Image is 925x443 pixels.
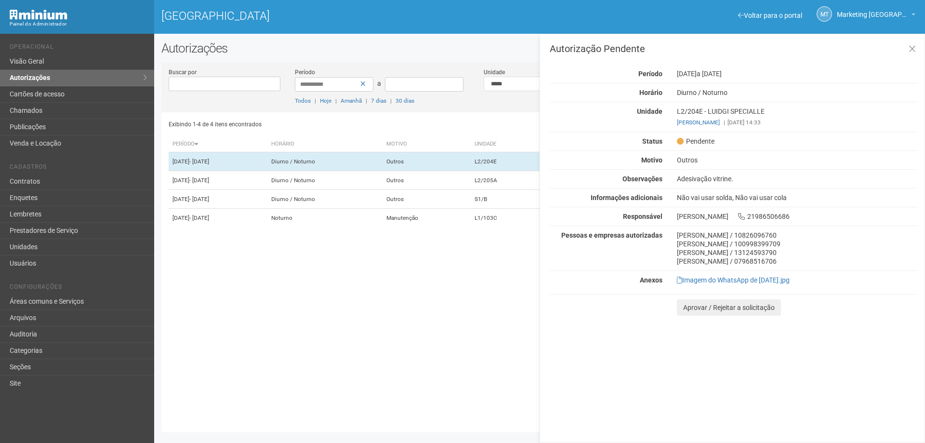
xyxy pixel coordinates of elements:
th: Motivo [383,136,471,152]
div: Não vai usar solda, Não vai usar cola [670,193,925,202]
h2: Autorizações [161,41,918,55]
a: 30 dias [396,97,414,104]
a: Imagem do WhatsApp de [DATE].jpg [677,276,790,284]
strong: Horário [639,89,662,96]
td: S1/B [471,190,539,209]
a: Todos [295,97,311,104]
td: L1/103C [471,209,539,228]
li: Operacional [10,43,147,54]
span: a [377,80,381,87]
span: | [724,119,725,126]
a: 7 dias [371,97,386,104]
td: L2/204E [471,152,539,171]
span: | [366,97,367,104]
span: a [DATE] [697,70,722,78]
div: [PERSON_NAME] / 100998399709 [677,240,917,248]
a: [PERSON_NAME] [677,119,720,126]
td: [DATE] [169,171,267,190]
td: Diurno / Noturno [267,190,383,209]
td: [DATE] [169,209,267,228]
div: [PERSON_NAME] / 13124593790 [677,248,917,257]
div: [PERSON_NAME] / 07968516706 [677,257,917,266]
div: Painel do Administrador [10,20,147,28]
strong: Motivo [641,156,662,164]
strong: Observações [622,175,662,183]
span: - [DATE] [189,215,209,221]
th: Horário [267,136,383,152]
strong: Responsável [623,213,662,220]
strong: Informações adicionais [591,194,662,201]
div: [DATE] 14:33 [677,118,917,127]
th: Unidade [471,136,539,152]
button: Aprovar / Rejeitar a solicitação [677,299,781,316]
td: CONSTANCE [539,171,662,190]
td: Diurno / Noturno [267,152,383,171]
strong: Status [642,137,662,145]
span: | [315,97,316,104]
a: MT [817,6,832,22]
strong: Anexos [640,276,662,284]
img: Minium [10,10,67,20]
th: Período [169,136,267,152]
span: | [335,97,337,104]
span: Pendente [677,137,714,146]
div: [PERSON_NAME] / 10826096760 [677,231,917,240]
td: VÓ ALZIRA [539,209,662,228]
td: L2/205A [471,171,539,190]
label: Buscar por [169,68,197,77]
td: [DATE] [169,190,267,209]
span: - [DATE] [189,158,209,165]
strong: Pessoas e empresas autorizadas [561,231,662,239]
td: Diurno / Noturno [267,171,383,190]
label: Unidade [484,68,505,77]
span: - [DATE] [189,177,209,184]
div: [DATE] [670,69,925,78]
td: Outros [383,152,471,171]
h3: Autorização Pendente [550,44,917,54]
a: Voltar para o portal [738,12,802,19]
div: Outros [670,156,925,164]
a: Marketing [GEOGRAPHIC_DATA] [837,12,915,20]
li: Cadastros [10,163,147,174]
div: L2/204E - LUIDGI SPECIALLE [670,107,925,127]
td: Manutenção [383,209,471,228]
td: Noturno [267,209,383,228]
div: [PERSON_NAME] 21986506686 [670,212,925,221]
div: Adesivação vitrine. [670,175,925,183]
a: Hoje [320,97,331,104]
a: Amanhã [341,97,362,104]
h1: [GEOGRAPHIC_DATA] [161,10,532,22]
div: Diurno / Noturno [670,88,925,97]
td: [DATE] [169,152,267,171]
span: | [390,97,392,104]
td: Outros [383,171,471,190]
span: - [DATE] [189,196,209,202]
th: Empresa [539,136,662,152]
li: Configurações [10,283,147,294]
span: Marketing Taquara Plaza [837,1,909,18]
strong: Período [638,70,662,78]
strong: Unidade [637,107,662,115]
td: Outros [383,190,471,209]
div: Exibindo 1-4 de 4 itens encontrados [169,117,537,132]
label: Período [295,68,315,77]
td: LUIDGI SPECIALLE [539,152,662,171]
